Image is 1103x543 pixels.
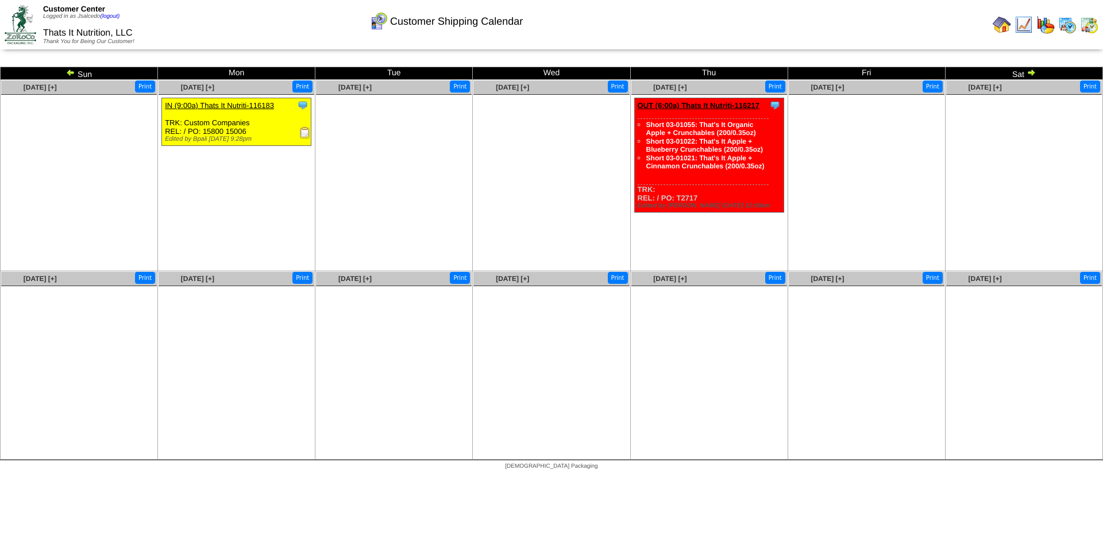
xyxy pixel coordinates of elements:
a: [DATE] [+] [338,275,372,283]
img: home.gif [993,16,1011,34]
a: IN (9:00a) Thats It Nutriti-116183 [165,101,274,110]
span: Logged in as Jsalcedo [43,13,119,20]
button: Print [292,272,313,284]
a: [DATE] [+] [496,275,529,283]
td: Thu [630,67,788,80]
a: [DATE] [+] [811,83,844,91]
a: Short 03-01021: That's It Apple + Cinnamon Crunchables (200/0.35oz) [646,154,765,170]
div: Edited by [PERSON_NAME] [DATE] 12:00am [638,202,784,209]
img: line_graph.gif [1015,16,1033,34]
button: Print [450,272,470,284]
div: TRK: Custom Companies REL: / PO: 15800 15006 [162,98,311,146]
a: Short 03-01022: That's It Apple + Blueberry Crunchables (200/0.35oz) [646,137,763,153]
td: Fri [788,67,945,80]
img: calendarprod.gif [1058,16,1077,34]
img: Receiving Document [299,127,311,138]
img: Tooltip [297,99,308,111]
button: Print [765,272,785,284]
div: TRK: REL: / PO: T2717 [634,98,784,213]
span: Customer Shipping Calendar [390,16,523,28]
a: [DATE] [+] [181,83,214,91]
td: Sun [1,67,158,80]
button: Print [292,80,313,93]
td: Tue [315,67,473,80]
a: [DATE] [+] [338,83,372,91]
img: arrowleft.gif [66,68,75,77]
button: Print [765,80,785,93]
button: Print [923,272,943,284]
a: [DATE] [+] [653,275,687,283]
a: [DATE] [+] [24,83,57,91]
a: [DATE] [+] [969,83,1002,91]
span: [DEMOGRAPHIC_DATA] Packaging [505,463,597,469]
button: Print [1080,80,1100,93]
span: Customer Center [43,5,105,13]
button: Print [608,272,628,284]
a: [DATE] [+] [811,275,844,283]
a: OUT (6:00a) Thats It Nutriti-116217 [638,101,759,110]
a: [DATE] [+] [653,83,687,91]
a: [DATE] [+] [496,83,529,91]
img: graph.gif [1036,16,1055,34]
button: Print [135,80,155,93]
img: calendarinout.gif [1080,16,1098,34]
a: (logout) [100,13,119,20]
a: Short 03-01055: That's It Organic Apple + Crunchables (200/0.35oz) [646,121,756,137]
td: Mon [158,67,315,80]
button: Print [135,272,155,284]
img: calendarcustomer.gif [369,12,388,30]
span: Thats It Nutrition, LLC [43,28,133,38]
button: Print [923,80,943,93]
img: Tooltip [769,99,781,111]
td: Wed [473,67,630,80]
a: [DATE] [+] [969,275,1002,283]
span: Thank You for Being Our Customer! [43,38,134,45]
a: [DATE] [+] [24,275,57,283]
img: arrowright.gif [1027,68,1036,77]
td: Sat [945,67,1102,80]
img: ZoRoCo_Logo(Green%26Foil)%20jpg.webp [5,5,36,44]
button: Print [1080,272,1100,284]
button: Print [608,80,628,93]
button: Print [450,80,470,93]
a: [DATE] [+] [181,275,214,283]
div: Edited by Bpali [DATE] 9:28pm [165,136,311,143]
